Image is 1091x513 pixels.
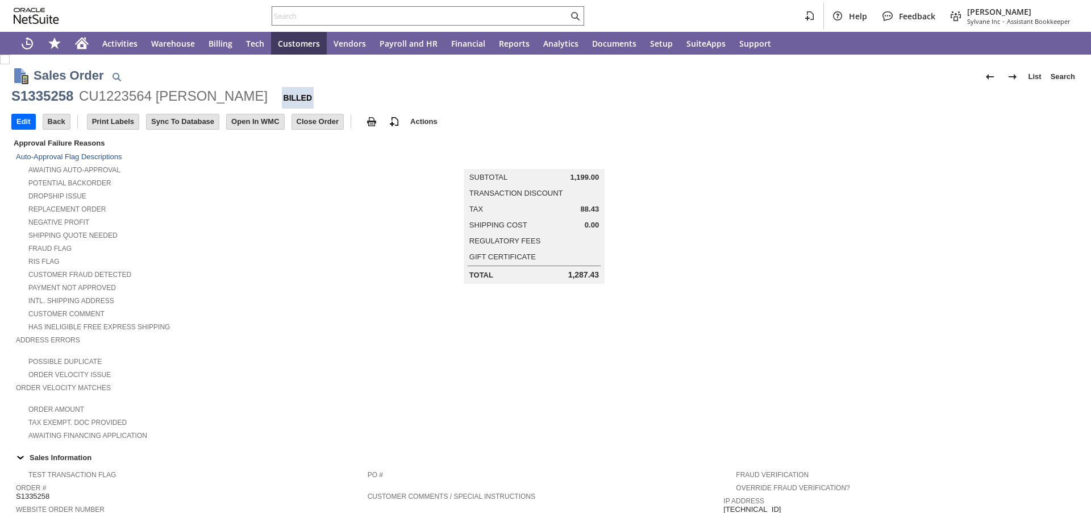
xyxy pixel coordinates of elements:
a: Setup [643,32,680,55]
div: Shortcuts [41,32,68,55]
span: Help [849,11,867,22]
span: [PERSON_NAME] [967,6,1071,17]
a: Auto-Approval Flag Descriptions [16,152,122,161]
span: Analytics [543,38,578,49]
a: Override Fraud Verification? [736,484,850,492]
span: 0.00 [585,221,599,230]
span: Vendors [334,38,366,49]
span: SuiteApps [686,38,726,49]
a: Billing [202,32,239,55]
span: Reports [499,38,530,49]
svg: logo [14,8,59,24]
a: Test Transaction Flag [28,471,116,479]
a: Has Ineligible Free Express Shipping [28,323,170,331]
a: List [1024,68,1046,86]
span: 88.43 [581,205,599,214]
a: Vendors [327,32,373,55]
a: Order Velocity Issue [28,371,111,379]
span: Documents [592,38,636,49]
span: Support [739,38,771,49]
a: Regulatory Fees [469,237,540,245]
svg: Shortcuts [48,36,61,50]
a: Shipping Cost [469,221,527,229]
span: 1,287.43 [568,270,599,280]
a: Home [68,32,95,55]
a: Order Velocity Matches [16,384,111,392]
img: add-record.svg [388,115,401,129]
span: Billing [209,38,232,49]
a: Order # [16,484,46,492]
a: Tech [239,32,271,55]
div: Approval Failure Reasons [11,136,363,150]
a: IP Address [723,497,764,505]
a: Possible Duplicate [28,358,102,366]
span: Tech [246,38,264,49]
a: Customer Comment [28,310,105,318]
img: Next [1006,70,1019,84]
img: Quick Find [110,70,123,84]
a: Awaiting Auto-Approval [28,166,120,174]
a: Transaction Discount [469,189,563,197]
a: Analytics [536,32,585,55]
a: Potential Backorder [28,179,111,187]
a: SuiteApps [680,32,732,55]
a: Gift Certificate [469,253,536,261]
a: PO # [368,471,383,479]
span: S1335258 [16,492,49,501]
input: Back [43,114,70,129]
a: Reports [492,32,536,55]
span: 1,199.00 [571,173,599,182]
input: Sync To Database [147,114,219,129]
input: Edit [12,114,35,129]
a: Payment not approved [28,284,116,292]
a: Tax [469,205,483,213]
span: Assistant Bookkeeper [1007,17,1071,26]
a: Shipping Quote Needed [28,231,118,239]
a: Order Amount [28,406,84,413]
a: Intl. Shipping Address [28,297,114,305]
a: Total [469,271,493,279]
span: - [1002,17,1005,26]
a: Negative Profit [28,218,89,226]
a: Subtotal [469,173,507,181]
div: CU1223564 [PERSON_NAME] [79,87,268,105]
svg: Home [75,36,89,50]
img: print.svg [365,115,378,129]
span: Financial [451,38,485,49]
a: Financial [444,32,492,55]
input: Open In WMC [227,114,284,129]
a: Customer Fraud Detected [28,271,131,279]
span: Customers [278,38,320,49]
a: Dropship Issue [28,192,86,200]
a: Activities [95,32,144,55]
a: Payroll and HR [373,32,444,55]
svg: Search [568,9,582,23]
input: Print Labels [88,114,139,129]
input: Close Order [292,114,343,129]
span: Sylvane Inc [967,17,1000,26]
span: Activities [102,38,138,49]
a: Awaiting Financing Application [28,432,147,440]
div: Sales Information [11,450,1075,465]
a: Address Errors [16,336,80,344]
h1: Sales Order [34,66,104,85]
span: Feedback [899,11,935,22]
a: Support [732,32,778,55]
a: Customers [271,32,327,55]
a: Warehouse [144,32,202,55]
a: Replacement Order [28,205,106,213]
input: Search [272,9,568,23]
a: Fraud Flag [28,245,72,253]
a: Tax Exempt. Doc Provided [28,419,127,427]
span: Warehouse [151,38,195,49]
caption: Summary [464,151,605,169]
a: Actions [406,117,442,126]
svg: Recent Records [20,36,34,50]
a: Recent Records [14,32,41,55]
span: Payroll and HR [380,38,438,49]
a: Fraud Verification [736,471,809,479]
a: Customer Comments / Special Instructions [368,493,535,500]
a: Search [1046,68,1080,86]
a: RIS flag [28,258,60,266]
td: Sales Information [11,450,1080,465]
